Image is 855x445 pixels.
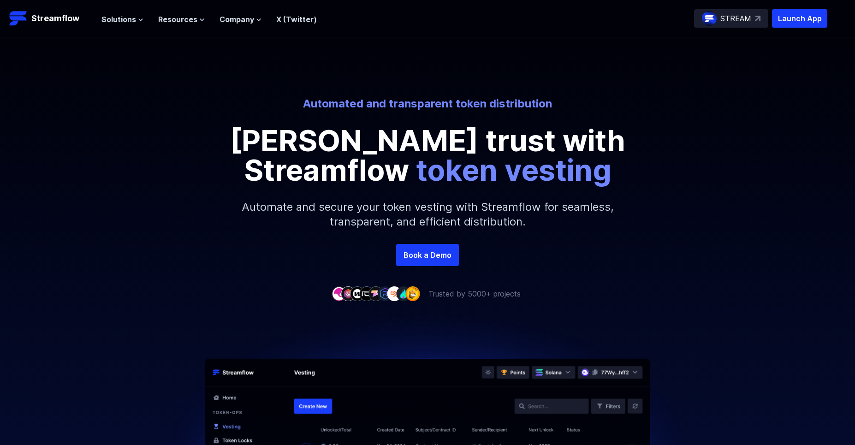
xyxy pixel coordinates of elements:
a: Book a Demo [396,244,459,266]
img: Streamflow Logo [9,9,28,28]
a: X (Twitter) [276,15,317,24]
button: Company [220,14,261,25]
img: company-4 [359,286,374,301]
button: Launch App [772,9,827,28]
p: STREAM [720,13,751,24]
img: company-1 [332,286,346,301]
p: Trusted by 5000+ projects [428,288,521,299]
img: company-7 [387,286,402,301]
img: company-8 [396,286,411,301]
button: Resources [158,14,205,25]
img: company-9 [405,286,420,301]
img: company-3 [350,286,365,301]
a: Streamflow [9,9,92,28]
button: Solutions [101,14,143,25]
img: company-5 [368,286,383,301]
span: token vesting [416,152,612,188]
img: company-6 [378,286,392,301]
p: [PERSON_NAME] trust with Streamflow [220,126,635,185]
img: top-right-arrow.svg [755,16,760,21]
span: Resources [158,14,197,25]
p: Streamflow [31,12,79,25]
span: Solutions [101,14,136,25]
p: Automate and secure your token vesting with Streamflow for seamless, transparent, and efficient d... [229,185,626,244]
img: streamflow-logo-circle.png [702,11,717,26]
img: company-2 [341,286,356,301]
p: Automated and transparent token distribution [172,96,683,111]
span: Company [220,14,254,25]
a: STREAM [694,9,768,28]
